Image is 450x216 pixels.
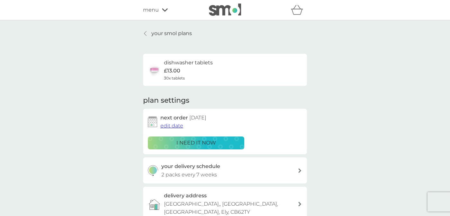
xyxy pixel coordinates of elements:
[164,67,180,75] p: £13.00
[164,75,185,81] span: 30x tablets
[164,192,207,200] h3: delivery address
[148,63,161,76] img: dishwasher tablets
[148,136,244,149] button: i need it now
[209,4,241,16] img: smol
[143,29,192,38] a: your smol plans
[161,162,220,171] h3: your delivery schedule
[143,96,189,106] h2: plan settings
[160,122,183,130] button: edit date
[143,6,159,14] span: menu
[161,171,217,179] p: 2 packs every 7 weeks
[160,123,183,129] span: edit date
[189,115,206,121] span: [DATE]
[176,139,216,147] p: i need it now
[143,157,307,183] button: your delivery schedule2 packs every 7 weeks
[164,59,213,67] h6: dishwasher tablets
[291,4,307,16] div: basket
[151,29,192,38] p: your smol plans
[160,114,206,122] h2: next order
